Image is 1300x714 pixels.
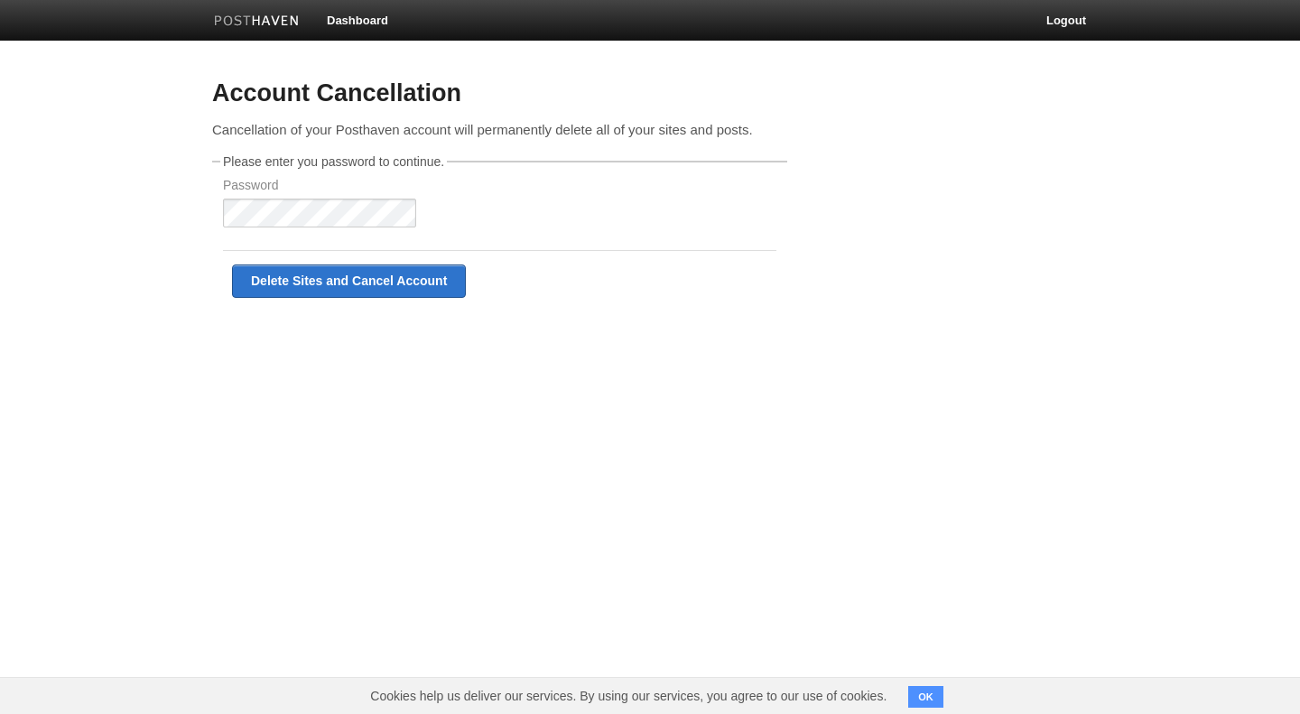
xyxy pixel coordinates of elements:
img: Posthaven-bar [214,15,300,29]
button: OK [908,686,943,708]
p: Cancellation of your Posthaven account will permanently delete all of your sites and posts. [212,120,787,139]
legend: Please enter you password to continue. [220,155,447,168]
input: Password [223,199,416,227]
label: Password [223,179,416,196]
span: Cookies help us deliver our services. By using our services, you agree to our use of cookies. [352,678,905,714]
h3: Account Cancellation [212,80,787,107]
input: Delete Sites and Cancel Account [232,264,466,298]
